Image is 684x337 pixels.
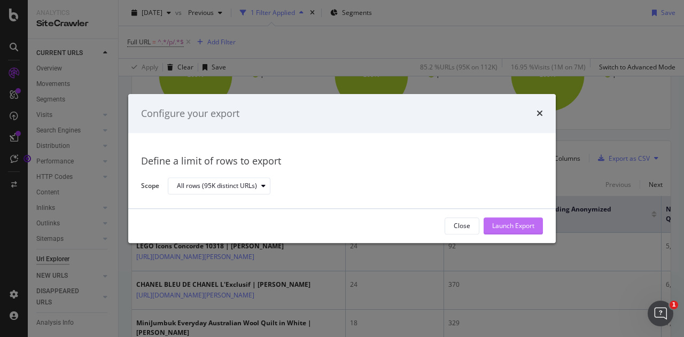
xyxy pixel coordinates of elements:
button: Close [445,217,479,234]
div: Define a limit of rows to export [141,155,543,169]
iframe: Intercom live chat [648,301,673,326]
div: Configure your export [141,107,239,121]
div: All rows (95K distinct URLs) [177,183,257,190]
label: Scope [141,181,159,193]
div: times [537,107,543,121]
button: All rows (95K distinct URLs) [168,178,270,195]
div: Close [454,222,470,231]
button: Launch Export [484,217,543,234]
div: Launch Export [492,222,534,231]
span: 1 [670,301,678,309]
div: modal [128,94,556,243]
